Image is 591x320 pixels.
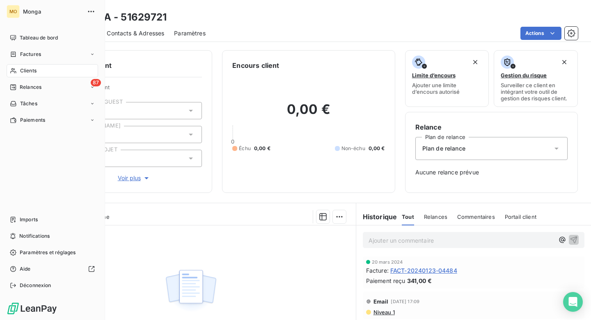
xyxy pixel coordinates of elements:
[412,82,482,95] span: Ajouter une limite d’encours autorisé
[118,174,151,182] span: Voir plus
[501,72,547,79] span: Gestion du risque
[231,138,234,145] span: 0
[405,50,489,107] button: Limite d’encoursAjouter une limite d’encours autorisé
[369,145,385,152] span: 0,00 €
[20,116,45,124] span: Paiements
[390,266,457,275] span: FACT-20240123-04484
[20,34,58,42] span: Tableau de bord
[373,298,389,305] span: Email
[232,101,385,126] h2: 0,00 €
[23,8,82,15] span: Monga
[415,168,568,176] span: Aucune relance prévue
[415,122,568,132] h6: Relance
[20,282,51,289] span: Déconnexion
[232,60,279,70] h6: Encours client
[356,212,397,222] h6: Historique
[422,144,465,153] span: Plan de relance
[20,265,31,273] span: Aide
[366,266,389,275] span: Facture :
[19,232,50,240] span: Notifications
[20,216,38,223] span: Imports
[391,299,419,304] span: [DATE] 17:09
[505,213,536,220] span: Portail client
[20,249,76,256] span: Paramètres et réglages
[407,276,432,285] span: 341,00 €
[20,83,41,91] span: Relances
[7,5,20,18] div: MO
[372,260,403,264] span: 20 mars 2024
[20,51,41,58] span: Factures
[20,100,37,107] span: Tâches
[424,213,447,220] span: Relances
[239,145,251,152] span: Échu
[20,67,37,74] span: Clients
[91,79,101,86] span: 87
[373,309,395,315] span: Niveau 1
[457,213,495,220] span: Commentaires
[494,50,578,107] button: Gestion du risqueSurveiller ce client en intégrant votre outil de gestion des risques client.
[402,213,414,220] span: Tout
[66,174,202,183] button: Voir plus
[174,29,206,37] span: Paramètres
[254,145,270,152] span: 0,00 €
[165,265,217,316] img: Empty state
[412,72,456,79] span: Limite d’encours
[7,262,98,276] a: Aide
[66,84,202,95] span: Propriétés Client
[501,82,571,102] span: Surveiller ce client en intégrant votre outil de gestion des risques client.
[341,145,365,152] span: Non-échu
[72,10,167,25] h3: FONCIA - 51629721
[50,60,202,70] h6: Informations client
[107,29,164,37] span: Contacts & Adresses
[366,276,405,285] span: Paiement reçu
[563,292,583,312] div: Open Intercom Messenger
[520,27,561,40] button: Actions
[7,302,57,315] img: Logo LeanPay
